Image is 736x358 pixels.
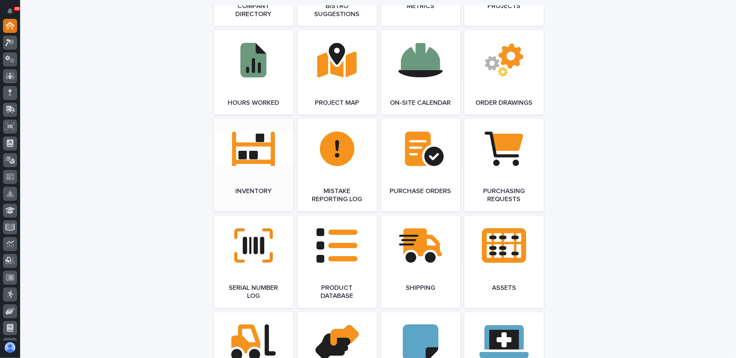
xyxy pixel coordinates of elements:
[381,30,460,115] a: On-Site Calendar
[214,216,293,308] a: Serial Number Log
[3,4,17,18] button: Notifications
[214,119,293,212] a: Inventory
[214,30,293,115] a: Hours Worked
[297,30,377,115] a: Project Map
[381,119,460,212] a: Purchase Orders
[3,341,17,355] button: users-avatar
[381,216,460,308] a: Shipping
[464,30,544,115] a: Order Drawings
[297,216,377,308] a: Product Database
[464,119,544,212] a: Purchasing Requests
[297,119,377,212] a: Mistake Reporting Log
[15,6,19,11] p: 49
[8,8,17,19] div: Notifications49
[464,216,544,308] a: Assets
